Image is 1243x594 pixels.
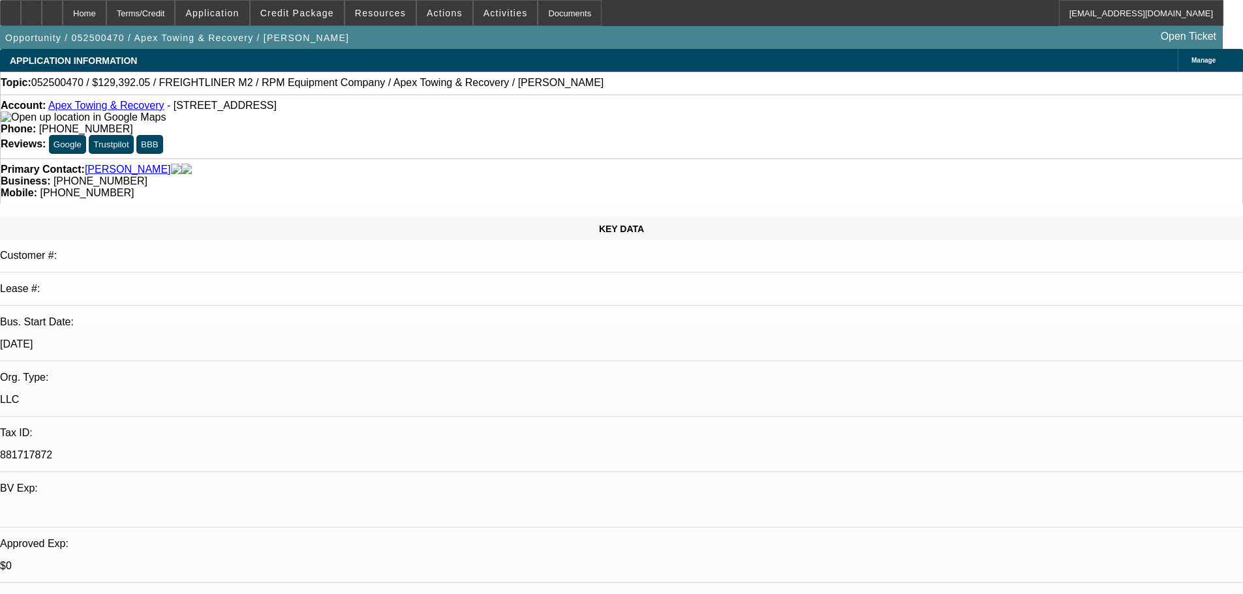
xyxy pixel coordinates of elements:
strong: Mobile: [1,187,37,198]
img: linkedin-icon.png [181,164,192,175]
strong: Account: [1,100,46,111]
a: [PERSON_NAME] [85,164,171,175]
span: Manage [1191,57,1216,64]
span: Credit Package [260,8,334,18]
strong: Business: [1,175,50,186]
span: [PHONE_NUMBER] [39,123,133,134]
img: Open up location in Google Maps [1,111,166,123]
span: [PHONE_NUMBER] [40,187,134,198]
strong: Primary Contact: [1,164,85,175]
a: Open Ticket [1156,25,1221,48]
a: Apex Towing & Recovery [48,100,164,111]
span: Activities [483,8,528,18]
span: [PHONE_NUMBER] [54,175,147,186]
button: Google [49,135,86,154]
a: View Google Maps [1,111,166,123]
strong: Phone: [1,123,36,134]
button: Application [176,1,249,25]
button: Credit Package [251,1,344,25]
strong: Reviews: [1,138,46,149]
span: Application [185,8,239,18]
span: APPLICATION INFORMATION [10,55,137,66]
button: BBB [136,135,163,154]
button: Resources [345,1,416,25]
span: Actions [427,8,463,18]
span: KEY DATA [599,224,644,234]
span: Opportunity / 052500470 / Apex Towing & Recovery / [PERSON_NAME] [5,33,349,43]
span: Resources [355,8,406,18]
button: Trustpilot [89,135,133,154]
span: - [STREET_ADDRESS] [167,100,277,111]
button: Actions [417,1,472,25]
img: facebook-icon.png [171,164,181,175]
strong: Topic: [1,77,31,89]
span: 052500470 / $129,392.05 / FREIGHTLINER M2 / RPM Equipment Company / Apex Towing & Recovery / [PER... [31,77,604,89]
button: Activities [474,1,538,25]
